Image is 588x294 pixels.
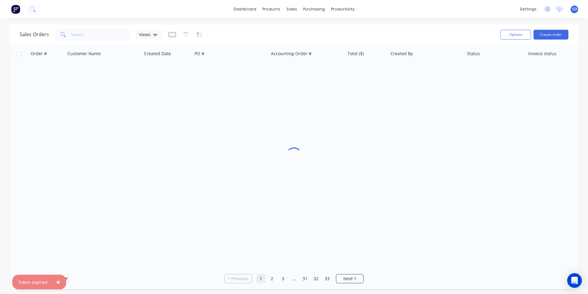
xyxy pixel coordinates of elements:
[139,31,151,38] span: Views
[322,274,332,283] a: Page 33
[20,32,49,37] h1: Sales Orders
[289,274,299,283] a: Jump forward
[283,5,300,14] div: sales
[390,51,413,57] div: Created By
[467,51,480,57] div: Status
[267,274,277,283] a: Page 2
[18,279,47,285] div: Token expired
[533,30,568,40] button: Create order
[231,276,249,282] span: Previous
[144,51,171,57] div: Created Date
[256,274,266,283] a: Page 1 is your current page
[50,275,66,289] button: Close
[500,30,531,40] button: Options
[11,5,20,14] img: Factory
[300,274,310,283] a: Page 31
[567,273,582,288] div: Open Intercom Messenger
[343,276,353,282] span: Next
[311,274,321,283] a: Page 32
[56,278,60,286] span: ×
[328,5,358,14] div: productivity
[300,5,328,14] div: purchasing
[271,51,311,57] div: Accounting Order #
[572,6,577,12] span: SO
[194,51,204,57] div: PO #
[528,51,556,57] div: Invoice status
[231,5,259,14] a: dashboard
[31,51,47,57] div: Order #
[348,51,364,57] div: Total ($)
[259,5,283,14] div: products
[225,276,252,282] a: Previous page
[336,276,363,282] a: Next page
[278,274,288,283] a: Page 3
[71,29,131,41] input: Search...
[67,51,101,57] div: Customer Name
[222,274,366,283] ul: Pagination
[517,5,540,14] div: settings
